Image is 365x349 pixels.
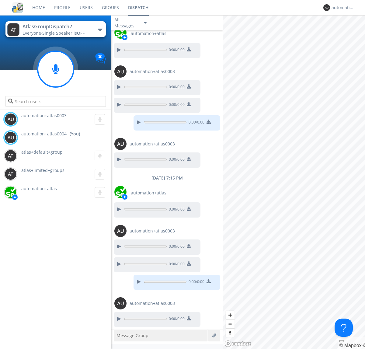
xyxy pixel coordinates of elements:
[130,141,175,147] span: automation+atlas0003
[339,340,344,342] button: Toggle attribution
[186,120,204,126] span: 0:00 / 0:00
[5,168,17,180] img: 373638.png
[114,26,127,39] img: d2d01cd9b4174d08988066c6d424eccd
[226,311,235,319] button: Zoom in
[95,53,106,64] img: Translation enabled
[167,261,185,268] span: 0:00 / 0:00
[207,120,211,124] img: download media button
[224,340,251,347] a: Mapbox logo
[130,228,175,234] span: automation+atlas0003
[114,297,127,309] img: 373638.png
[114,225,127,237] img: 373638.png
[42,30,85,36] span: Single Speaker is
[323,4,330,11] img: 373638.png
[21,113,67,118] span: automation+atlas0003
[167,102,185,109] span: 0:00 / 0:00
[111,175,223,181] div: [DATE] 7:15 PM
[77,30,85,36] span: OFF
[187,47,191,51] img: download media button
[332,5,354,11] div: automation+atlas0004
[167,84,185,91] span: 0:00 / 0:00
[226,328,235,337] button: Reset bearing to north
[186,279,204,286] span: 0:00 / 0:00
[7,23,19,36] img: 373638.png
[207,279,211,283] img: download media button
[5,21,106,37] button: AtlasGroupDispatch2Everyone·Single Speaker isOFF
[187,244,191,248] img: download media button
[130,68,175,75] span: automation+atlas0003
[167,244,185,250] span: 0:00 / 0:00
[21,167,64,173] span: atlas+limited+groups
[187,261,191,266] img: download media button
[167,157,185,163] span: 0:00 / 0:00
[167,47,185,54] span: 0:00 / 0:00
[130,300,175,306] span: automation+atlas0003
[5,113,17,125] img: 373638.png
[339,343,361,348] a: Mapbox
[226,319,235,328] button: Zoom out
[70,131,80,137] div: (You)
[23,30,91,36] div: Everyone ·
[23,23,91,30] div: AtlasGroupDispatch2
[114,65,127,78] img: 373638.png
[5,131,17,144] img: 373638.png
[21,186,57,191] span: automation+atlas
[187,84,191,89] img: download media button
[5,186,17,198] img: d2d01cd9b4174d08988066c6d424eccd
[187,316,191,320] img: download media button
[131,190,166,196] span: automation+atlas
[131,30,166,37] span: automation+atlas
[167,207,185,213] span: 0:00 / 0:00
[114,17,139,29] div: All Messages
[114,186,127,198] img: d2d01cd9b4174d08988066c6d424eccd
[187,157,191,161] img: download media button
[5,96,106,107] input: Search users
[144,22,147,24] img: caret-down-sm.svg
[167,316,185,323] span: 0:00 / 0:00
[187,207,191,211] img: download media button
[5,150,17,162] img: 373638.png
[21,149,63,155] span: atlas+default+group
[187,102,191,106] img: download media button
[114,138,127,150] img: 373638.png
[335,319,353,337] iframe: Toggle Customer Support
[12,2,23,13] img: cddb5a64eb264b2086981ab96f4c1ba7
[21,131,67,137] span: automation+atlas0004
